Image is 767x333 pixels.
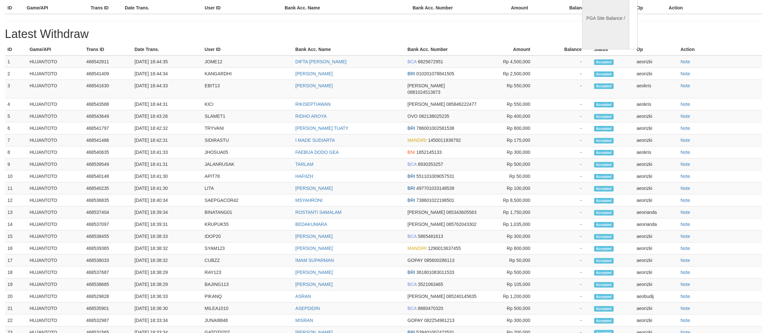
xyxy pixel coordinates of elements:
[474,2,538,14] th: Amount
[295,222,327,227] a: BEDAKUMARA
[295,306,320,311] a: ASEPDIDIN
[408,258,423,263] span: GOPAY
[132,146,202,158] td: [DATE] 18:41:33
[83,242,132,254] td: 468539365
[202,80,293,98] td: EBIT13
[83,278,132,290] td: 468538685
[5,254,27,266] td: 17
[479,158,540,170] td: Rp 500,000
[27,230,83,242] td: HUJANTOTO
[202,218,293,230] td: KRUPUK55
[540,278,591,290] td: -
[5,290,27,302] td: 20
[202,290,293,302] td: PIKANQ
[479,194,540,206] td: Rp 8,500,000
[594,282,614,288] span: Accepted
[202,254,293,266] td: CUBZZ
[295,270,333,275] a: [PERSON_NAME]
[681,186,690,191] a: Note
[408,90,441,95] span: 0881024513873
[428,246,461,251] span: 1290013637455
[202,158,293,170] td: JALANRUSAK
[405,43,479,55] th: Bank Acc. Number
[681,294,690,299] a: Note
[540,194,591,206] td: -
[446,210,477,215] span: 085343605563
[594,222,614,228] span: Accepted
[83,146,132,158] td: 468540635
[418,162,443,167] span: 8930353257
[479,170,540,182] td: Rp 50,000
[479,266,540,278] td: Rp 500,000
[132,230,202,242] td: [DATE] 18:38:33
[446,222,477,227] span: 085762043302
[202,206,293,218] td: BINATANG01
[132,206,202,218] td: [DATE] 18:39:34
[408,150,415,155] span: BNI
[132,194,202,206] td: [DATE] 18:40:34
[594,186,614,191] span: Accepted
[634,122,678,134] td: aeorizki
[479,290,540,302] td: Rp 1,200,000
[540,182,591,194] td: -
[634,206,678,218] td: aeorianda
[634,2,666,14] th: Op
[5,98,27,110] td: 4
[594,83,614,89] span: Accepted
[634,230,678,242] td: aeorizki
[27,242,83,254] td: HUJANTOTO
[5,55,27,68] td: 1
[416,174,454,179] span: 551101009057531
[408,83,445,88] span: [PERSON_NAME]
[5,110,27,122] td: 5
[419,114,449,119] span: 082138025235
[592,43,634,55] th: Status
[27,290,83,302] td: HUJANTOTO
[295,318,313,323] a: MISRAN
[479,182,540,194] td: Rp 100,000
[5,230,27,242] td: 15
[681,162,690,167] a: Note
[416,71,454,76] span: 010201078841505
[594,126,614,131] span: Accepted
[202,194,293,206] td: SAEPGACOR42
[202,110,293,122] td: SLAMET1
[202,182,293,194] td: LITA
[408,282,417,287] span: BCA
[202,43,293,55] th: User ID
[540,55,591,68] td: -
[416,270,454,275] span: 361801083011533
[681,258,690,263] a: Note
[83,182,132,194] td: 468540235
[5,146,27,158] td: 8
[540,43,591,55] th: Balance
[540,146,591,158] td: -
[295,294,311,299] a: ASRAN
[83,230,132,242] td: 468538455
[408,198,415,203] span: BRI
[408,186,415,191] span: BRI
[295,282,333,287] a: [PERSON_NAME]
[634,170,678,182] td: aeorizki
[540,122,591,134] td: -
[418,59,443,64] span: 6825672951
[681,59,690,64] a: Note
[295,114,326,119] a: RIDHO AROYA
[202,134,293,146] td: SIDIRASTU
[132,110,202,122] td: [DATE] 18:43:26
[594,210,614,216] span: Accepted
[202,278,293,290] td: BAJING113
[295,162,313,167] a: TARLAM
[132,98,202,110] td: [DATE] 18:44:31
[83,134,132,146] td: 468541486
[594,162,614,167] span: Accepted
[479,278,540,290] td: Rp 105,000
[295,174,313,179] a: HAFIIZH
[681,198,690,203] a: Note
[594,198,614,203] span: Accepted
[408,234,417,239] span: BCA
[5,302,27,314] td: 21
[132,218,202,230] td: [DATE] 18:39:31
[540,68,591,80] td: -
[83,290,132,302] td: 468529828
